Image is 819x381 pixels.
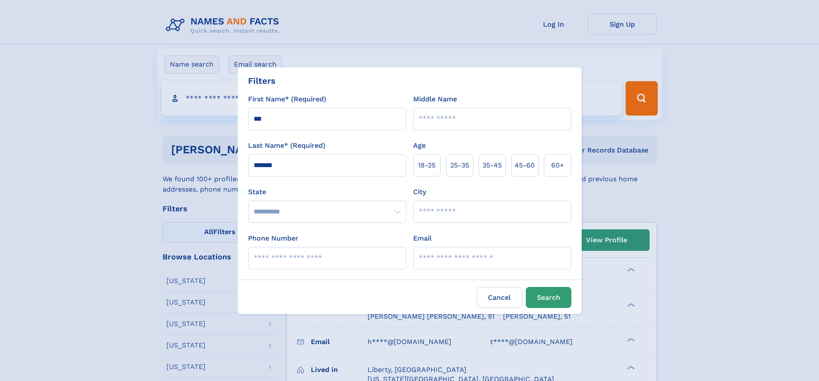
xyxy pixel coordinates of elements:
span: 60+ [551,160,564,171]
label: First Name* (Required) [248,94,326,104]
label: City [413,187,426,197]
label: Last Name* (Required) [248,140,325,151]
span: 25‑35 [450,160,469,171]
label: Email [413,233,432,244]
label: Cancel [477,287,522,308]
label: Age [413,140,426,151]
label: Middle Name [413,94,457,104]
span: 18‑25 [418,160,436,171]
div: Filters [248,74,276,87]
span: 45‑60 [515,160,535,171]
button: Search [526,287,571,308]
span: 35‑45 [482,160,502,171]
label: State [248,187,406,197]
label: Phone Number [248,233,298,244]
